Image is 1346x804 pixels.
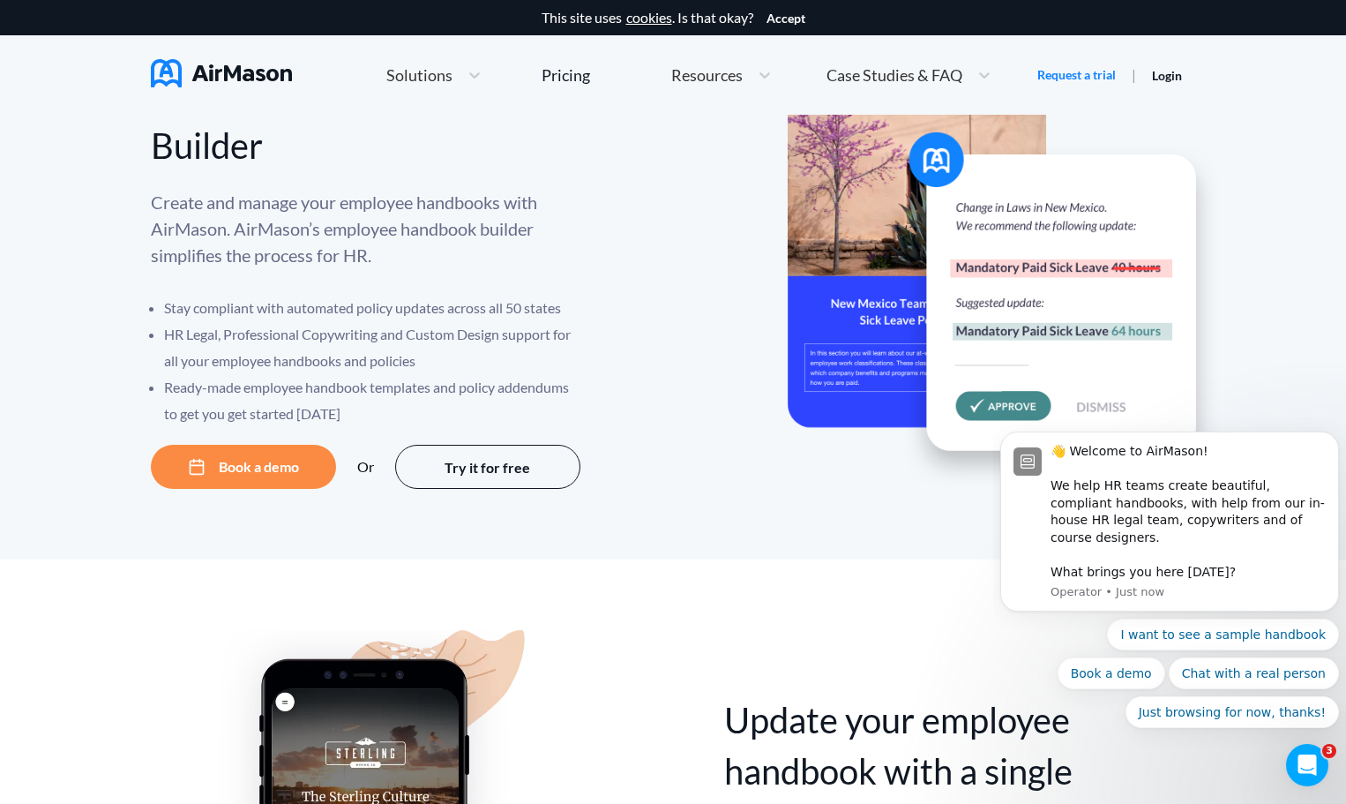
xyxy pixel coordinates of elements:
button: Accept cookies [766,11,805,26]
li: Stay compliant with automated policy updates across all 50 states [164,295,583,321]
span: Resources [671,67,743,83]
div: World's Best Employee Handbook Builder [151,69,674,171]
li: Ready-made employee handbook templates and policy addendums to get you get started [DATE] [164,374,583,427]
p: Create and manage your employee handbooks with AirMason. AirMason’s employee handbook builder sim... [151,189,583,268]
div: Pricing [542,67,590,83]
span: Case Studies & FAQ [826,67,962,83]
a: Pricing [542,59,590,91]
iframe: Intercom notifications message [993,313,1346,756]
a: Login [1152,68,1182,83]
span: Solutions [386,67,452,83]
iframe: Intercom live chat [1286,744,1328,786]
button: Book a demo [151,445,336,489]
img: AirMason Logo [151,59,292,87]
a: cookies [626,10,672,26]
a: Request a trial [1037,66,1116,84]
button: Try it for free [395,445,580,489]
li: HR Legal, Professional Copywriting and Custom Design support for all your employee handbooks and ... [164,321,583,374]
div: Or [357,459,374,475]
span: | [1132,66,1136,83]
img: hero-banner [788,83,1220,488]
span: 3 [1322,744,1336,758]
